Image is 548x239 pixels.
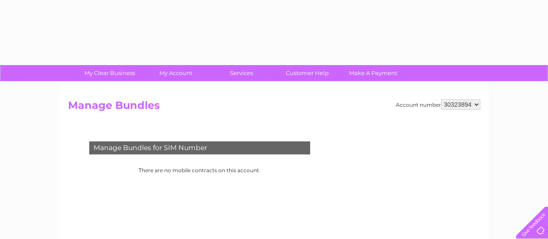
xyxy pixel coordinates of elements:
[68,99,480,116] h2: Manage Bundles
[74,65,146,81] a: My Clear Business
[206,65,277,81] a: Services
[396,99,480,110] div: Account number
[272,65,343,81] a: Customer Help
[337,65,409,81] a: Make A Payment
[68,166,331,174] p: There are no mobile contracts on this account.
[140,65,211,81] a: My Account
[89,141,310,154] div: Manage Bundles for SIM Number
